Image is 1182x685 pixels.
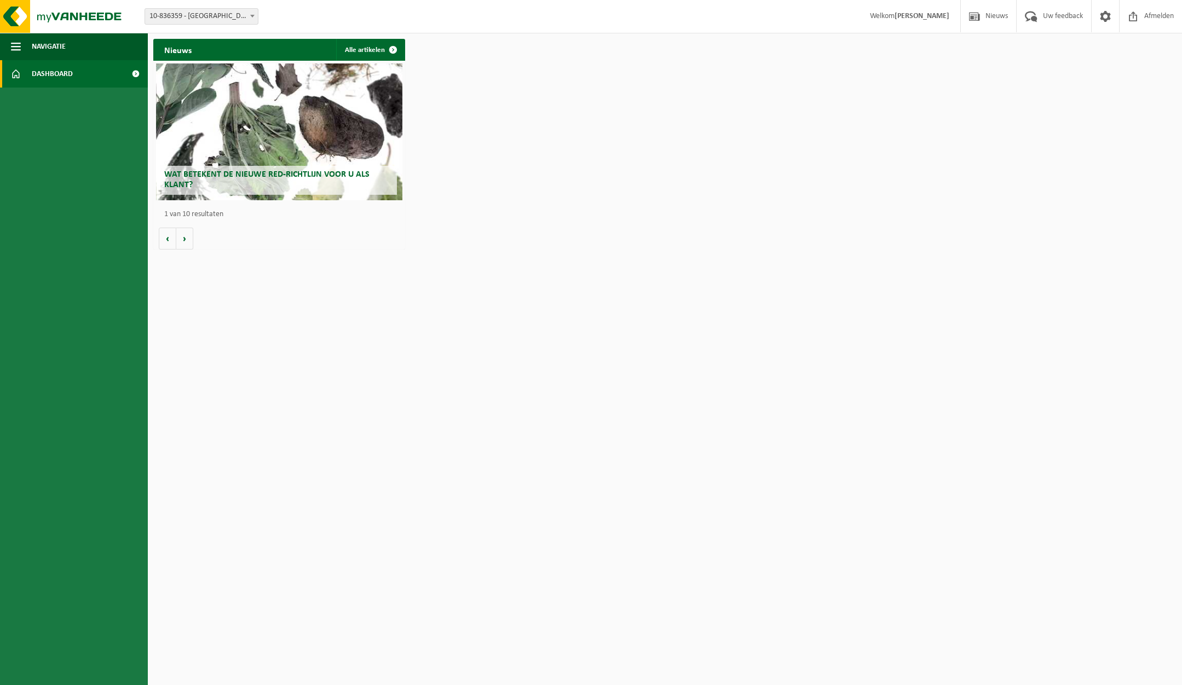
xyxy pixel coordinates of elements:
h2: Nieuws [153,39,203,60]
span: 10-836359 - YALELI - OUTER [145,8,258,25]
span: Dashboard [32,60,73,88]
span: Navigatie [32,33,66,60]
a: Wat betekent de nieuwe RED-richtlijn voor u als klant? [156,63,403,200]
button: Volgende [176,228,193,249]
p: 1 van 10 resultaten [164,211,400,218]
span: Wat betekent de nieuwe RED-richtlijn voor u als klant? [164,170,370,189]
span: 10-836359 - YALELI - OUTER [145,9,258,24]
strong: [PERSON_NAME] [895,12,949,20]
button: Vorige [159,228,176,249]
a: Alle artikelen [336,39,404,61]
